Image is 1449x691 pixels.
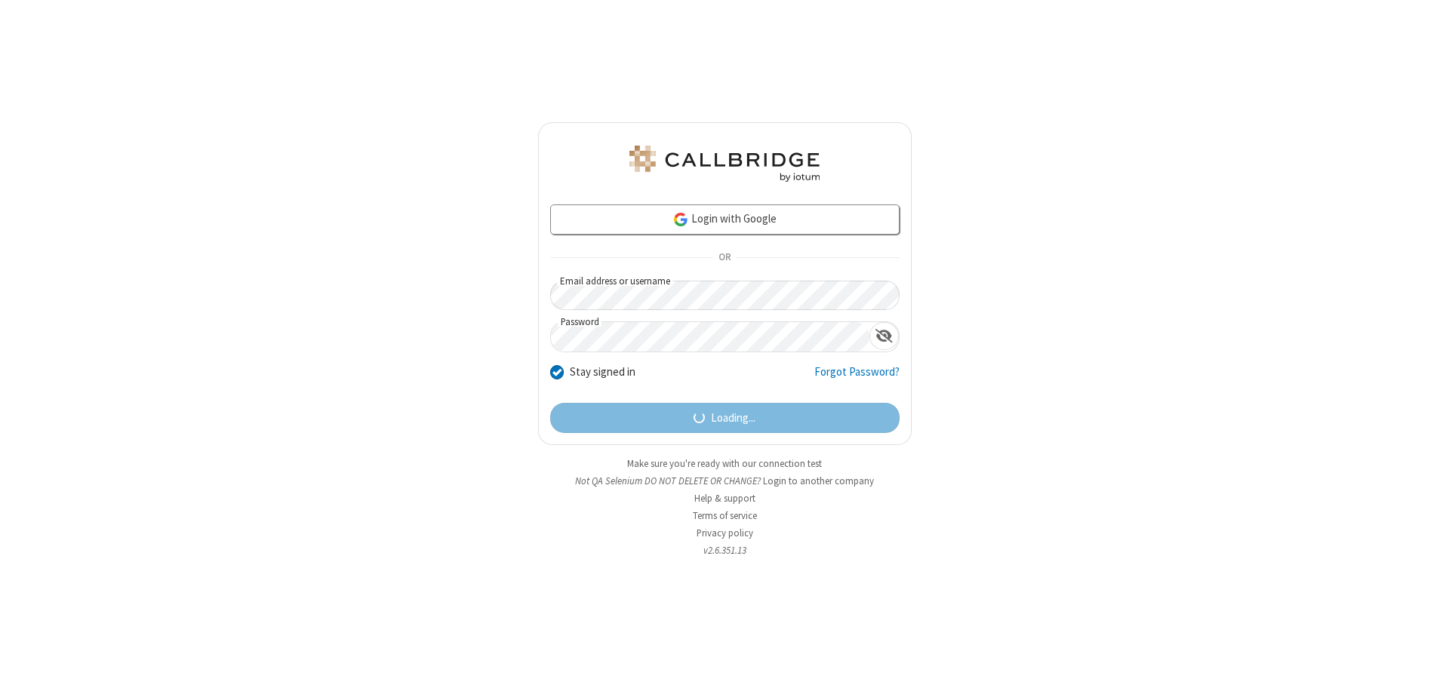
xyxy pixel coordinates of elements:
button: Loading... [550,403,900,433]
span: Loading... [711,410,755,427]
input: Email address or username [550,281,900,310]
li: Not QA Selenium DO NOT DELETE OR CHANGE? [538,474,912,488]
img: google-icon.png [672,211,689,228]
input: Password [551,322,869,352]
iframe: Chat [1411,652,1438,680]
a: Terms of service [693,509,757,522]
div: Show password [869,322,899,350]
a: Privacy policy [697,527,753,539]
a: Forgot Password? [814,364,900,392]
img: QA Selenium DO NOT DELETE OR CHANGE [626,146,823,182]
li: v2.6.351.13 [538,543,912,557]
button: Login to another company [763,474,874,488]
label: Stay signed in [570,364,635,381]
span: OR [712,247,737,269]
a: Help & support [694,492,755,505]
a: Make sure you're ready with our connection test [627,457,822,470]
a: Login with Google [550,204,900,235]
